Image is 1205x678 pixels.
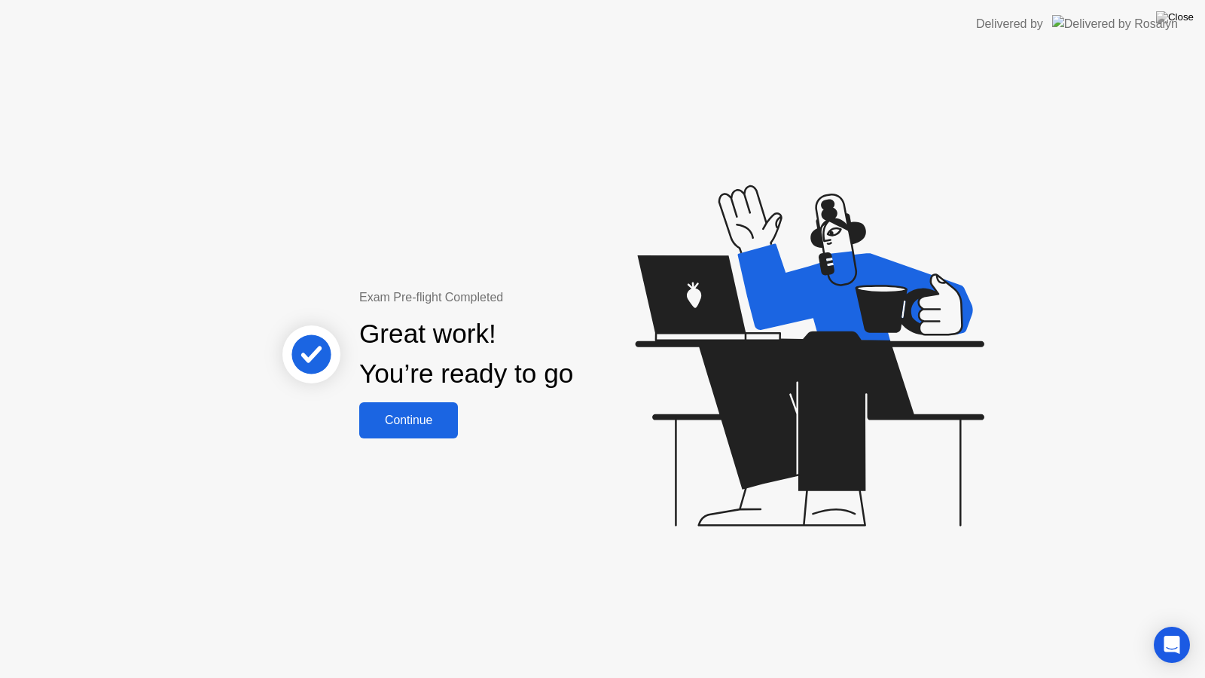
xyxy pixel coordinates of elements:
[1154,627,1190,663] div: Open Intercom Messenger
[1052,15,1178,32] img: Delivered by Rosalyn
[359,314,573,394] div: Great work! You’re ready to go
[359,289,670,307] div: Exam Pre-flight Completed
[976,15,1043,33] div: Delivered by
[364,414,453,427] div: Continue
[359,402,458,438] button: Continue
[1156,11,1194,23] img: Close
